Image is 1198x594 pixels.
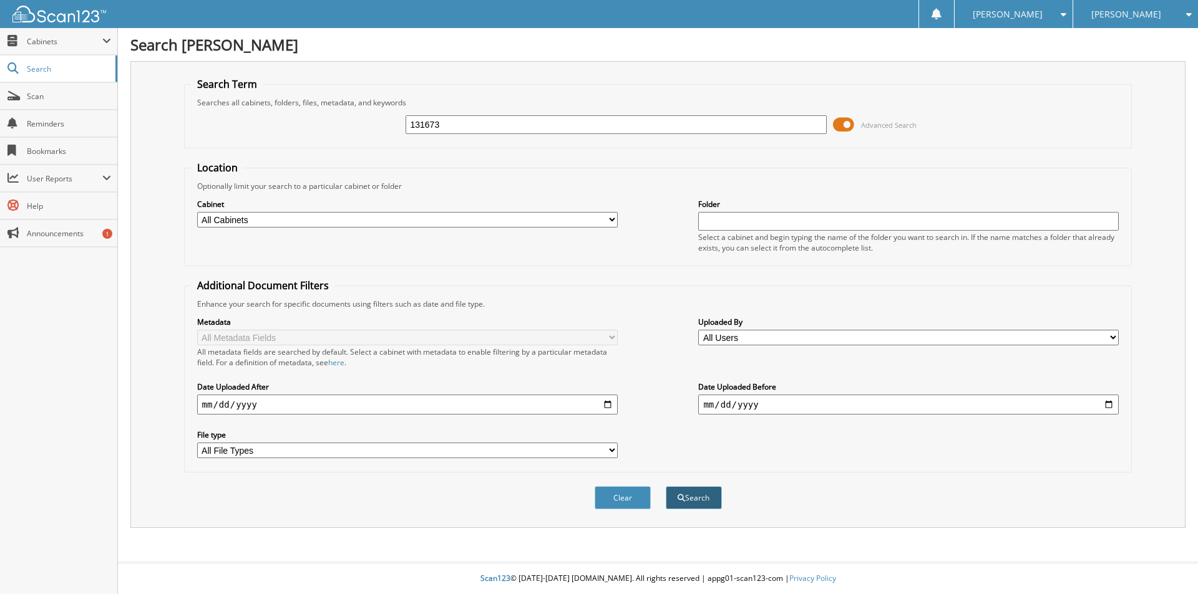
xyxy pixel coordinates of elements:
legend: Location [191,161,244,175]
span: Cabinets [27,36,102,47]
div: 1 [102,229,112,239]
span: Search [27,64,109,74]
span: User Reports [27,173,102,184]
label: Date Uploaded After [197,381,618,392]
div: Searches all cabinets, folders, files, metadata, and keywords [191,97,1126,108]
button: Search [666,486,722,509]
label: Metadata [197,317,618,327]
div: Enhance your search for specific documents using filters such as date and file type. [191,299,1126,309]
span: Bookmarks [27,146,111,156]
div: All metadata fields are searched by default. Select a cabinet with metadata to enable filtering b... [197,347,618,368]
label: Folder [698,199,1119,209]
span: Scan [27,91,111,102]
span: Announcements [27,228,111,239]
legend: Additional Document Filters [191,279,335,292]
label: Cabinet [197,199,618,209]
span: Help [27,201,111,211]
legend: Search Term [191,77,263,91]
span: Scan123 [480,573,510,583]
label: File type [197,429,618,440]
h1: Search [PERSON_NAME] [130,34,1186,55]
a: Privacy Policy [789,573,836,583]
label: Uploaded By [698,317,1119,327]
img: scan123-logo-white.svg [12,6,106,22]
div: Optionally limit your search to a particular cabinet or folder [191,181,1126,191]
span: Advanced Search [861,120,917,130]
label: Date Uploaded Before [698,381,1119,392]
div: © [DATE]-[DATE] [DOMAIN_NAME]. All rights reserved | appg01-scan123-com | [118,563,1198,594]
button: Clear [595,486,651,509]
input: start [197,395,618,414]
a: here [328,357,344,368]
span: [PERSON_NAME] [973,11,1043,18]
input: end [698,395,1119,414]
span: Reminders [27,118,111,129]
span: [PERSON_NAME] [1091,11,1161,18]
div: Select a cabinet and begin typing the name of the folder you want to search in. If the name match... [698,232,1119,253]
